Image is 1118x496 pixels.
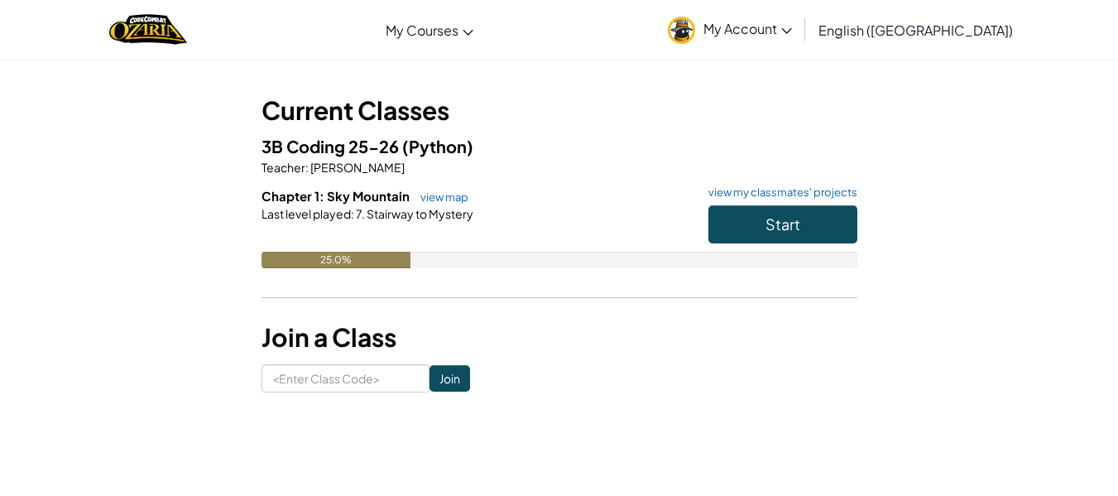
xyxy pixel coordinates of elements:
h3: Current Classes [262,92,857,129]
img: Home [109,12,186,46]
span: My Account [703,20,792,37]
input: <Enter Class Code> [262,364,429,392]
button: Start [708,205,857,243]
span: Chapter 1: Sky Mountain [262,188,412,204]
span: [PERSON_NAME] [309,160,405,175]
a: view map [412,190,468,204]
span: English ([GEOGRAPHIC_DATA]) [818,22,1013,39]
span: Stairway to Mystery [365,206,473,221]
a: My Account [660,3,800,55]
a: English ([GEOGRAPHIC_DATA]) [810,7,1021,52]
span: My Courses [386,22,458,39]
a: view my classmates' projects [700,187,857,198]
h3: Join a Class [262,319,857,356]
a: My Courses [377,7,482,52]
span: : [351,206,354,221]
span: : [305,160,309,175]
input: Join [429,365,470,392]
span: Start [765,214,800,234]
a: Ozaria by CodeCombat logo [109,12,186,46]
span: Last level played [262,206,351,221]
span: 7. [354,206,365,221]
span: Teacher [262,160,305,175]
div: 25.0% [262,252,410,268]
span: 3B Coding 25-26 [262,136,402,157]
span: (Python) [402,136,473,157]
img: avatar [668,17,695,44]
